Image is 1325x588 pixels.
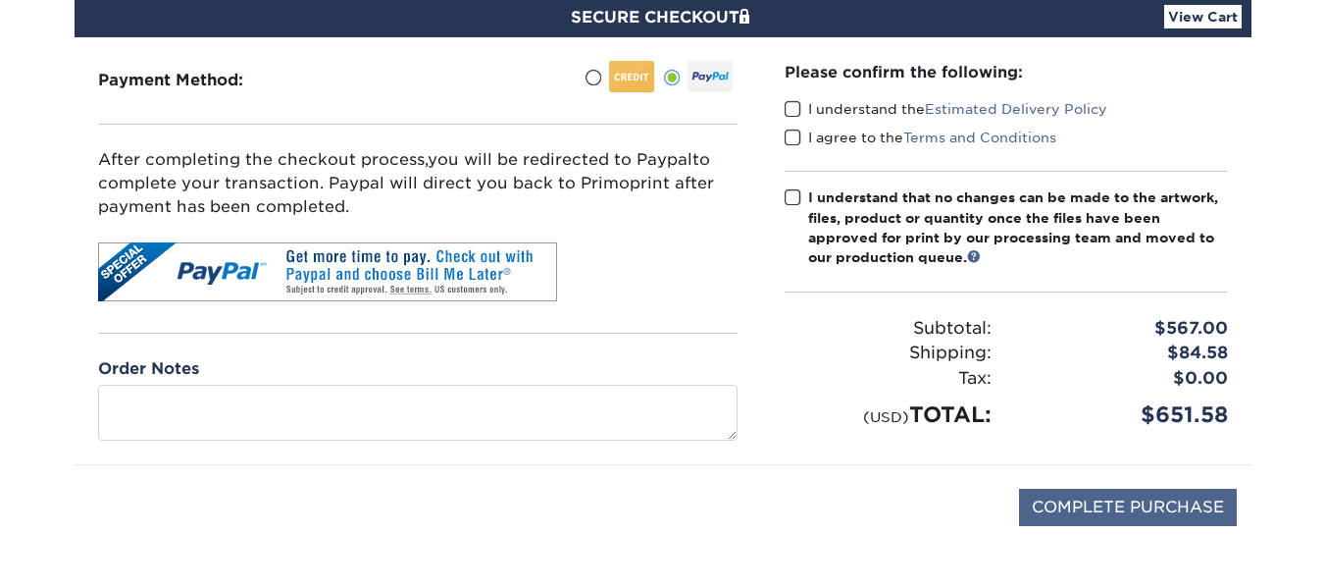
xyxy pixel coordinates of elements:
[808,187,1228,268] div: I understand that no changes can be made to the artwork, files, product or quantity once the file...
[1164,5,1242,28] a: View Cart
[89,489,187,547] img: DigiCert Secured Site Seal
[925,101,1107,117] a: Estimated Delivery Policy
[1006,341,1243,366] div: $84.58
[903,130,1056,145] a: Terms and Conditions
[770,366,1006,392] div: Tax:
[785,128,1056,147] label: I agree to the
[770,316,1006,342] div: Subtotal:
[5,528,167,581] iframe: Google Customer Reviews
[1006,316,1243,342] div: $567.00
[98,148,738,219] div: After completing the checkout process, to complete your transaction. Paypal will direct you back ...
[571,8,755,27] span: SECURE CHECKOUT
[98,71,291,89] h3: Payment Method:
[863,408,909,425] small: (USD)
[98,242,557,301] img: Bill Me Later
[785,61,1228,83] div: Please confirm the following:
[785,99,1107,119] label: I understand the
[770,399,1006,431] div: TOTAL:
[98,357,199,381] label: Order Notes
[1006,366,1243,392] div: $0.00
[770,341,1006,366] div: Shipping:
[1006,399,1243,431] div: $651.58
[428,150,692,169] span: you will be redirected to Paypal
[1019,489,1237,526] input: COMPLETE PURCHASE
